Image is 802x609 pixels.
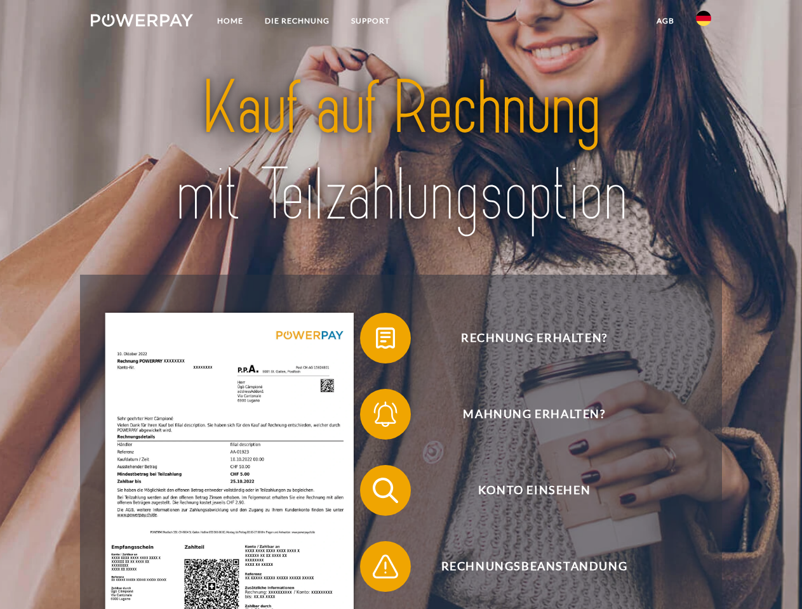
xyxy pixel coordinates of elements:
img: qb_bell.svg [370,398,401,430]
span: Rechnungsbeanstandung [378,541,690,592]
button: Konto einsehen [360,465,690,516]
a: Home [206,10,254,32]
button: Mahnung erhalten? [360,389,690,440]
a: agb [646,10,685,32]
button: Rechnungsbeanstandung [360,541,690,592]
img: qb_warning.svg [370,551,401,582]
span: Mahnung erhalten? [378,389,690,440]
img: qb_bill.svg [370,322,401,354]
img: de [696,11,711,26]
span: Rechnung erhalten? [378,313,690,363]
span: Konto einsehen [378,465,690,516]
img: title-powerpay_de.svg [121,61,681,243]
a: SUPPORT [340,10,401,32]
img: qb_search.svg [370,475,401,506]
img: logo-powerpay-white.svg [91,14,193,27]
button: Rechnung erhalten? [360,313,690,363]
a: DIE RECHNUNG [254,10,340,32]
